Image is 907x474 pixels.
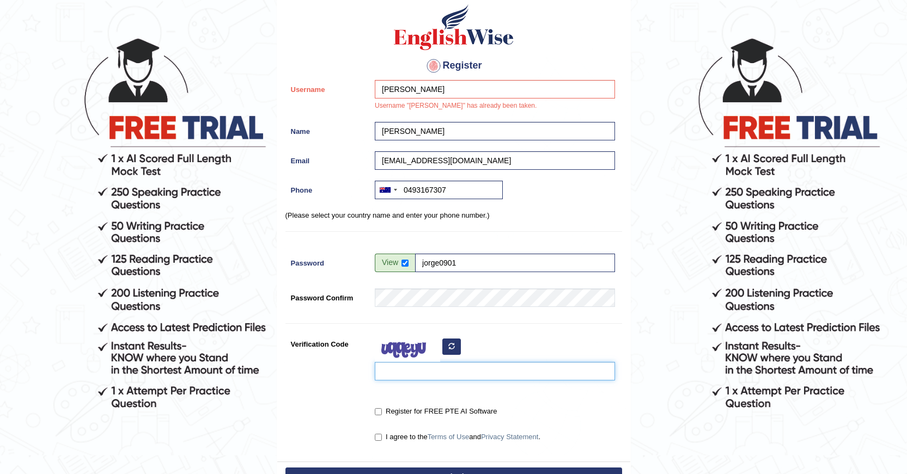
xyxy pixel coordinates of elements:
[375,408,382,415] input: Register for FREE PTE AI Software
[285,80,370,95] label: Username
[375,432,540,442] label: I agree to the and .
[285,151,370,166] label: Email
[392,3,516,52] img: Logo of English Wise create a new account for intelligent practice with AI
[285,254,370,268] label: Password
[481,433,539,441] a: Privacy Statement
[285,57,622,75] h4: Register
[285,122,370,137] label: Name
[285,210,622,220] p: (Please select your country name and enter your phone number.)
[375,181,503,199] input: +61 412 345 678
[375,406,497,417] label: Register for FREE PTE AI Software
[375,434,382,441] input: I agree to theTerms of UseandPrivacy Statement.
[428,433,470,441] a: Terms of Use
[285,288,370,303] label: Password Confirm
[285,181,370,195] label: Phone
[285,335,370,349] label: Verification Code
[401,260,409,267] input: Show/Hide Password
[375,181,400,199] div: Australia: +61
